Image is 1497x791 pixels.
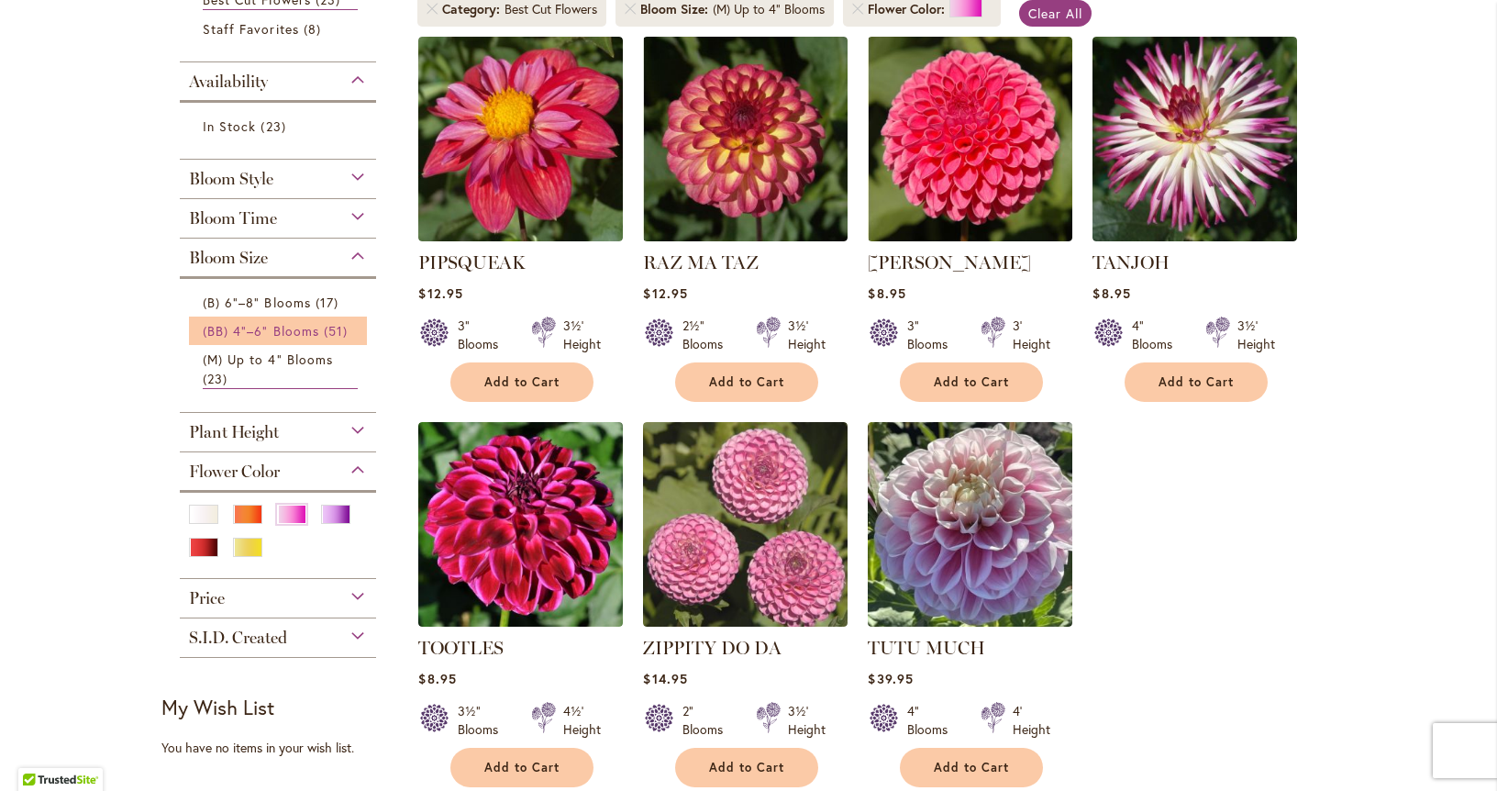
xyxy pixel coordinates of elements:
[418,670,456,687] span: $8.95
[868,251,1031,273] a: [PERSON_NAME]
[203,351,333,368] span: (M) Up to 4" Blooms
[1237,317,1275,353] div: 3½' Height
[563,702,601,739] div: 4½' Height
[868,284,905,302] span: $8.95
[868,670,913,687] span: $39.95
[868,637,985,659] a: TUTU MUCH
[418,228,623,245] a: PIPSQUEAK
[418,284,462,302] span: $12.95
[203,19,358,39] a: Staff Favorites
[418,37,623,241] img: PIPSQUEAK
[203,20,299,38] span: Staff Favorites
[189,248,268,268] span: Bloom Size
[1092,284,1130,302] span: $8.95
[458,317,509,353] div: 3" Blooms
[1159,374,1234,390] span: Add to Cart
[625,4,636,15] a: Remove Bloom Size (M) Up to 4" Blooms
[788,702,826,739] div: 3½' Height
[316,293,343,312] span: 17
[1028,5,1082,22] span: Clear All
[203,322,319,340] span: (BB) 4"–6" Blooms
[418,613,623,630] a: Tootles
[203,293,358,312] a: (B) 6"–8" Blooms 17
[1092,251,1170,273] a: TANJOH
[907,317,959,353] div: 3" Blooms
[788,317,826,353] div: 3½' Height
[1013,317,1050,353] div: 3' Height
[643,284,687,302] span: $12.95
[203,294,311,311] span: (B) 6"–8" Blooms
[1092,37,1297,241] img: TANJOH
[161,739,406,757] div: You have no items in your wish list.
[643,613,848,630] a: ZIPPITY DO DA
[484,374,560,390] span: Add to Cart
[1132,317,1183,353] div: 4" Blooms
[450,362,593,402] button: Add to Cart
[450,748,593,787] button: Add to Cart
[868,37,1072,241] img: REBECCA LYNN
[900,362,1043,402] button: Add to Cart
[852,4,863,15] a: Remove Flower Color Pink
[189,208,277,228] span: Bloom Time
[203,117,358,136] a: In Stock 23
[868,613,1072,630] a: Tutu Much
[189,72,268,92] span: Availability
[189,169,273,189] span: Bloom Style
[709,760,784,775] span: Add to Cart
[643,228,848,245] a: RAZ MA TAZ
[484,760,560,775] span: Add to Cart
[934,374,1009,390] span: Add to Cart
[563,317,601,353] div: 3½' Height
[418,637,504,659] a: TOOTLES
[907,702,959,739] div: 4" Blooms
[682,317,734,353] div: 2½" Blooms
[900,748,1043,787] button: Add to Cart
[675,748,818,787] button: Add to Cart
[189,628,287,648] span: S.I.D. Created
[203,350,358,389] a: (M) Up to 4" Blooms 23
[418,251,526,273] a: PIPSQUEAK
[868,422,1072,627] img: Tutu Much
[161,694,274,720] strong: My Wish List
[1013,702,1050,739] div: 4' Height
[934,760,1009,775] span: Add to Cart
[458,702,509,739] div: 3½" Blooms
[304,19,326,39] span: 8
[1092,228,1297,245] a: TANJOH
[14,726,65,777] iframe: Launch Accessibility Center
[418,422,623,627] img: Tootles
[643,251,759,273] a: RAZ MA TAZ
[203,321,358,340] a: (BB) 4"–6" Blooms 51
[189,588,225,608] span: Price
[1125,362,1268,402] button: Add to Cart
[643,37,848,241] img: RAZ MA TAZ
[324,321,352,340] span: 51
[682,702,734,739] div: 2" Blooms
[427,4,438,15] a: Remove Category Best Cut Flowers
[189,462,280,482] span: Flower Color
[643,637,782,659] a: ZIPPITY DO DA
[868,228,1072,245] a: REBECCA LYNN
[643,670,687,687] span: $14.95
[203,117,256,135] span: In Stock
[203,369,232,388] span: 23
[261,117,290,136] span: 23
[675,362,818,402] button: Add to Cart
[189,422,279,442] span: Plant Height
[709,374,784,390] span: Add to Cart
[643,422,848,627] img: ZIPPITY DO DA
